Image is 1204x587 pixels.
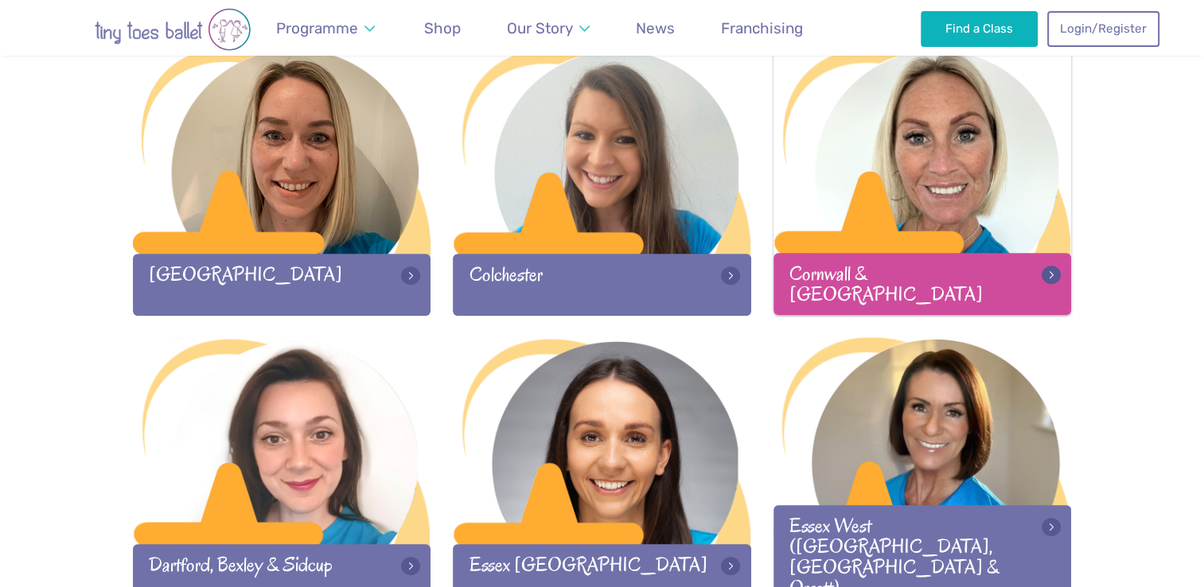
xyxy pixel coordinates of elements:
span: Shop [424,19,461,37]
a: Programme [269,10,383,47]
a: News [629,10,683,47]
span: News [636,19,675,37]
a: Shop [417,10,469,47]
a: Login/Register [1047,11,1159,46]
span: Our Story [507,19,573,37]
a: [GEOGRAPHIC_DATA] [133,47,431,315]
a: Cornwall & [GEOGRAPHIC_DATA] [773,46,1072,314]
a: Franchising [714,10,811,47]
a: Our Story [499,10,597,47]
div: [GEOGRAPHIC_DATA] [133,254,431,315]
img: tiny toes ballet [45,8,300,51]
span: Programme [276,19,358,37]
div: Colchester [453,254,751,315]
a: Find a Class [921,11,1038,46]
a: Colchester [453,47,751,315]
span: Franchising [721,19,803,37]
div: Cornwall & [GEOGRAPHIC_DATA] [773,253,1072,314]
